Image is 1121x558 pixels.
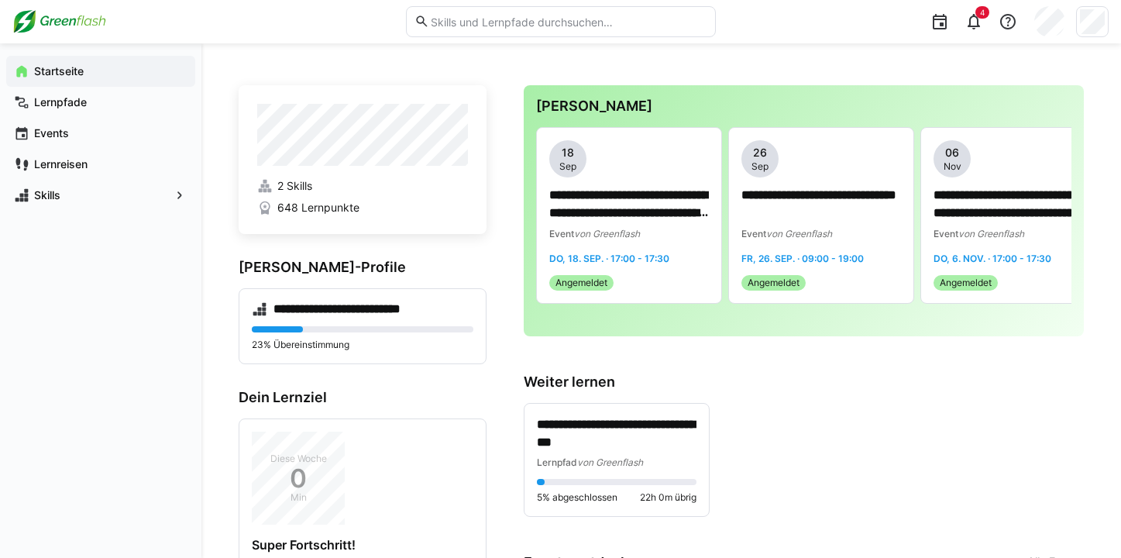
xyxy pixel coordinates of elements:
span: von Greenflash [766,228,832,239]
span: 648 Lernpunkte [277,200,359,215]
span: von Greenflash [574,228,640,239]
span: Event [934,228,958,239]
span: Do, 18. Sep. · 17:00 - 17:30 [549,253,669,264]
span: Event [741,228,766,239]
h3: [PERSON_NAME]-Profile [239,259,487,276]
span: von Greenflash [577,456,643,468]
h3: [PERSON_NAME] [536,98,1071,115]
span: 2 Skills [277,178,312,194]
input: Skills und Lernpfade durchsuchen… [429,15,707,29]
span: 22h 0m übrig [640,491,696,504]
span: Angemeldet [555,277,607,289]
span: Sep [751,160,769,173]
h3: Dein Lernziel [239,389,487,406]
span: von Greenflash [958,228,1024,239]
span: 18 [562,145,574,160]
span: Angemeldet [940,277,992,289]
span: Sep [559,160,576,173]
span: 06 [945,145,959,160]
span: 5% abgeschlossen [537,491,617,504]
h4: Super Fortschritt! [252,537,473,553]
span: 4 [980,8,985,17]
span: Nov [944,160,961,173]
span: Event [549,228,574,239]
h3: Weiter lernen [524,374,1084,391]
span: Fr, 26. Sep. · 09:00 - 19:00 [741,253,864,264]
span: Angemeldet [748,277,799,289]
a: 2 Skills [257,178,468,194]
span: 26 [753,145,767,160]
span: Lernpfad [537,456,577,468]
p: 23% Übereinstimmung [252,339,473,351]
span: Do, 6. Nov. · 17:00 - 17:30 [934,253,1051,264]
